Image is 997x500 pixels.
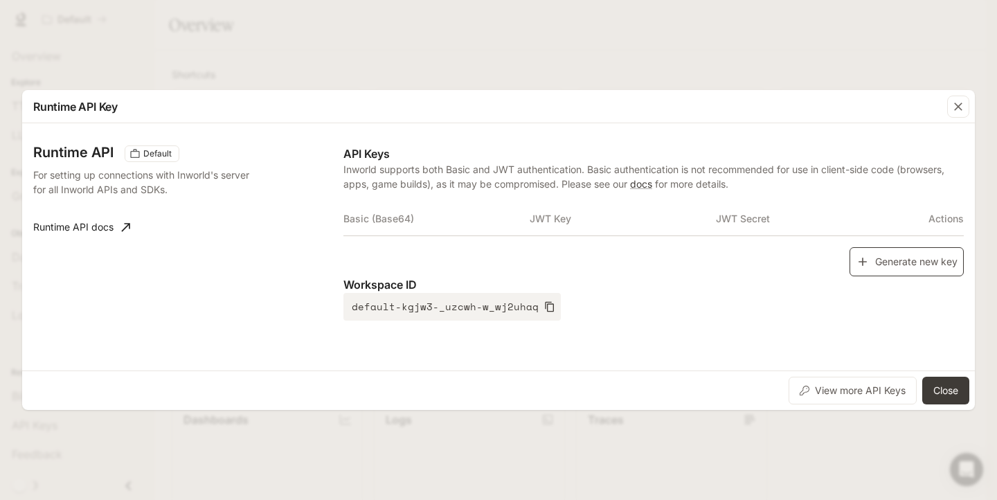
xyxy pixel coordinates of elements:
[343,202,530,235] th: Basic (Base64)
[343,162,964,191] p: Inworld supports both Basic and JWT authentication. Basic authentication is not recommended for u...
[125,145,179,162] div: These keys will apply to your current workspace only
[716,202,902,235] th: JWT Secret
[138,148,177,160] span: Default
[343,293,561,321] button: default-kgjw3-_uzcwh-w_wj2uhaq
[530,202,716,235] th: JWT Key
[33,98,118,115] p: Runtime API Key
[922,377,969,404] button: Close
[901,202,964,235] th: Actions
[28,213,136,241] a: Runtime API docs
[850,247,964,277] button: Generate new key
[789,377,917,404] button: View more API Keys
[33,145,114,159] h3: Runtime API
[33,168,258,197] p: For setting up connections with Inworld's server for all Inworld APIs and SDKs.
[630,178,652,190] a: docs
[343,276,964,293] p: Workspace ID
[343,145,964,162] p: API Keys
